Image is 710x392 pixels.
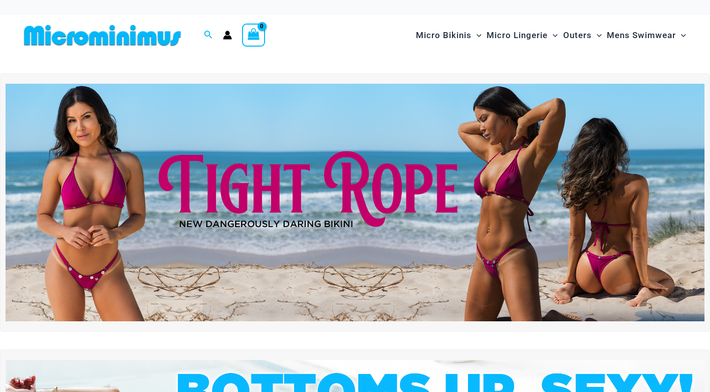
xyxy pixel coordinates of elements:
span: Micro Bikinis [416,23,471,48]
a: OutersMenu ToggleMenu Toggle [561,20,604,51]
a: Micro BikinisMenu ToggleMenu Toggle [413,20,484,51]
span: Mens Swimwear [607,23,676,48]
span: Micro Lingerie [487,23,548,48]
span: Outers [563,23,592,48]
span: Menu Toggle [471,23,482,48]
img: MM SHOP LOGO FLAT [20,24,185,47]
a: View Shopping Cart, empty [242,24,265,47]
a: Mens SwimwearMenu ToggleMenu Toggle [604,20,688,51]
img: Tight Rope Pink Bikini [6,84,704,321]
span: Menu Toggle [676,23,686,48]
nav: Site Navigation [412,19,690,52]
a: Account icon link [223,31,232,40]
a: Search icon link [204,29,213,42]
span: Menu Toggle [548,23,558,48]
a: Micro LingerieMenu ToggleMenu Toggle [484,20,560,51]
span: Menu Toggle [592,23,602,48]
